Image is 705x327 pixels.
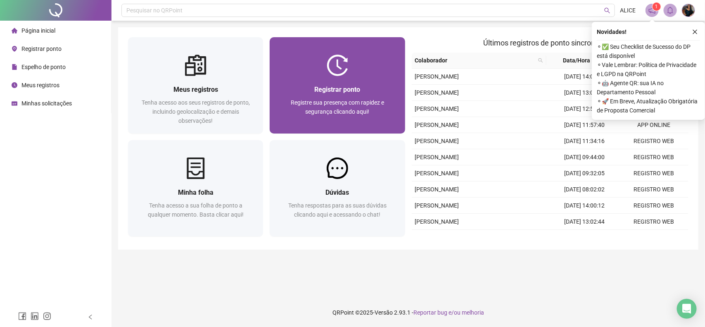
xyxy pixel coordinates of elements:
sup: 1 [653,2,661,11]
span: schedule [12,100,17,106]
span: clock-circle [12,82,17,88]
span: [PERSON_NAME] [415,218,459,225]
span: linkedin [31,312,39,320]
span: Reportar bug e/ou melhoria [413,309,484,316]
span: Tenha respostas para as suas dúvidas clicando aqui e acessando o chat! [288,202,387,218]
span: [PERSON_NAME] [415,154,459,160]
td: [DATE] 14:00:09 [550,69,620,85]
span: Meus registros [173,86,218,93]
span: [PERSON_NAME] [415,138,459,144]
td: REGISTRO WEB [619,181,688,198]
td: [DATE] 11:57:40 [550,117,620,133]
span: facebook [18,312,26,320]
td: [DATE] 11:34:16 [550,133,620,149]
td: REGISTRO WEB [619,230,688,246]
a: Meus registrosTenha acesso aos seus registros de ponto, incluindo geolocalização e demais observa... [128,37,263,134]
span: search [538,58,543,63]
td: REGISTRO WEB [619,133,688,149]
td: REGISTRO WEB [619,214,688,230]
td: [DATE] 13:08:41 [550,85,620,101]
td: [DATE] 08:02:02 [550,181,620,198]
span: [PERSON_NAME] [415,122,459,128]
td: [DATE] 09:44:00 [550,149,620,165]
span: Meus registros [21,82,59,88]
a: Minha folhaTenha acesso a sua folha de ponto a qualquer momento. Basta clicar aqui! [128,140,263,236]
span: Página inicial [21,27,55,34]
img: 78791 [682,4,695,17]
footer: QRPoint © 2025 - 2.93.1 - [112,298,705,327]
span: Espelho de ponto [21,64,66,70]
span: Registre sua presença com rapidez e segurança clicando aqui! [291,99,384,115]
span: home [12,28,17,33]
span: Data/Hora [550,56,604,65]
span: search [604,7,610,14]
span: Minhas solicitações [21,100,72,107]
span: notification [648,7,656,14]
span: Registrar ponto [21,45,62,52]
span: left [88,314,93,320]
a: DúvidasTenha respostas para as suas dúvidas clicando aqui e acessando o chat! [270,140,405,236]
span: ALICE [620,6,636,15]
span: environment [12,46,17,52]
span: [PERSON_NAME] [415,73,459,80]
span: 1 [655,4,658,10]
span: [PERSON_NAME] [415,170,459,177]
td: APP ONLINE [619,117,688,133]
span: Últimos registros de ponto sincronizados [483,38,617,47]
span: Registrar ponto [314,86,360,93]
td: REGISTRO WEB [619,198,688,214]
div: Open Intercom Messenger [677,299,697,319]
th: Data/Hora [546,53,614,69]
td: [DATE] 09:32:05 [550,165,620,181]
span: file [12,64,17,70]
td: REGISTRO WEB [619,149,688,165]
span: Minha folha [178,189,214,196]
td: [DATE] 13:02:44 [550,214,620,230]
span: bell [667,7,674,14]
span: ⚬ 🚀 Em Breve, Atualização Obrigatória de Proposta Comercial [597,97,700,115]
td: [DATE] 12:53:03 [550,230,620,246]
span: [PERSON_NAME] [415,105,459,112]
span: Tenha acesso a sua folha de ponto a qualquer momento. Basta clicar aqui! [148,202,244,218]
span: Tenha acesso aos seus registros de ponto, incluindo geolocalização e demais observações! [142,99,250,124]
span: ⚬ ✅ Seu Checklist de Sucesso do DP está disponível [597,42,700,60]
span: [PERSON_NAME] [415,202,459,209]
span: Dúvidas [325,189,349,196]
span: close [692,29,698,35]
td: [DATE] 14:00:12 [550,198,620,214]
span: [PERSON_NAME] [415,186,459,193]
span: ⚬ 🤖 Agente QR: sua IA no Departamento Pessoal [597,79,700,97]
a: Registrar pontoRegistre sua presença com rapidez e segurança clicando aqui! [270,37,405,134]
span: search [536,54,545,67]
td: REGISTRO WEB [619,165,688,181]
td: [DATE] 12:58:24 [550,101,620,117]
span: Colaborador [415,56,535,65]
span: [PERSON_NAME] [415,89,459,96]
span: instagram [43,312,51,320]
span: ⚬ Vale Lembrar: Política de Privacidade e LGPD na QRPoint [597,60,700,79]
span: Versão [375,309,393,316]
span: Novidades ! [597,27,627,36]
